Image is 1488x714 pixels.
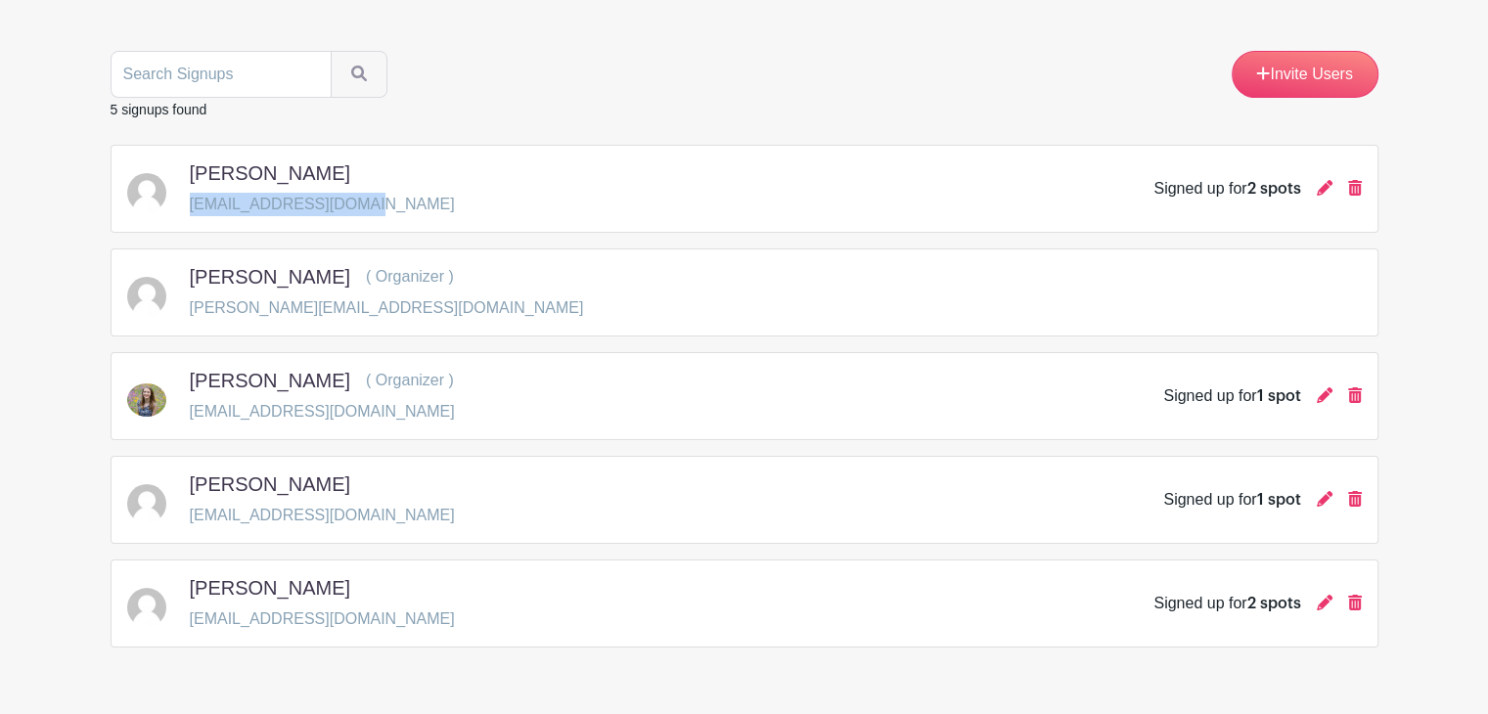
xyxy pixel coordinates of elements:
p: [EMAIL_ADDRESS][DOMAIN_NAME] [190,193,455,216]
a: Invite Users [1232,51,1378,98]
p: [PERSON_NAME][EMAIL_ADDRESS][DOMAIN_NAME] [190,296,584,320]
span: ( Organizer ) [366,268,454,285]
span: 2 spots [1247,596,1301,611]
small: 5 signups found [111,102,207,117]
span: 2 spots [1247,181,1301,197]
img: default-ce2991bfa6775e67f084385cd625a349d9dcbb7a52a09fb2fda1e96e2d18dcdb.png [127,588,166,627]
h5: [PERSON_NAME] [190,161,350,185]
input: Search Signups [111,51,332,98]
div: Signed up for [1163,488,1300,512]
h5: [PERSON_NAME] [190,576,350,600]
img: default-ce2991bfa6775e67f084385cd625a349d9dcbb7a52a09fb2fda1e96e2d18dcdb.png [127,484,166,523]
p: [EMAIL_ADDRESS][DOMAIN_NAME] [190,607,455,631]
p: [EMAIL_ADDRESS][DOMAIN_NAME] [190,504,455,527]
span: ( Organizer ) [366,372,454,388]
h5: [PERSON_NAME] [190,472,350,496]
span: 1 spot [1257,388,1301,404]
img: default-ce2991bfa6775e67f084385cd625a349d9dcbb7a52a09fb2fda1e96e2d18dcdb.png [127,173,166,212]
div: Signed up for [1163,384,1300,408]
h5: [PERSON_NAME] [190,265,350,289]
div: Signed up for [1153,592,1300,615]
div: Signed up for [1153,177,1300,201]
img: IMG_0582.jpg [127,383,166,417]
img: default-ce2991bfa6775e67f084385cd625a349d9dcbb7a52a09fb2fda1e96e2d18dcdb.png [127,277,166,316]
span: 1 spot [1257,492,1301,508]
h5: [PERSON_NAME] [190,369,350,392]
p: [EMAIL_ADDRESS][DOMAIN_NAME] [190,400,455,424]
